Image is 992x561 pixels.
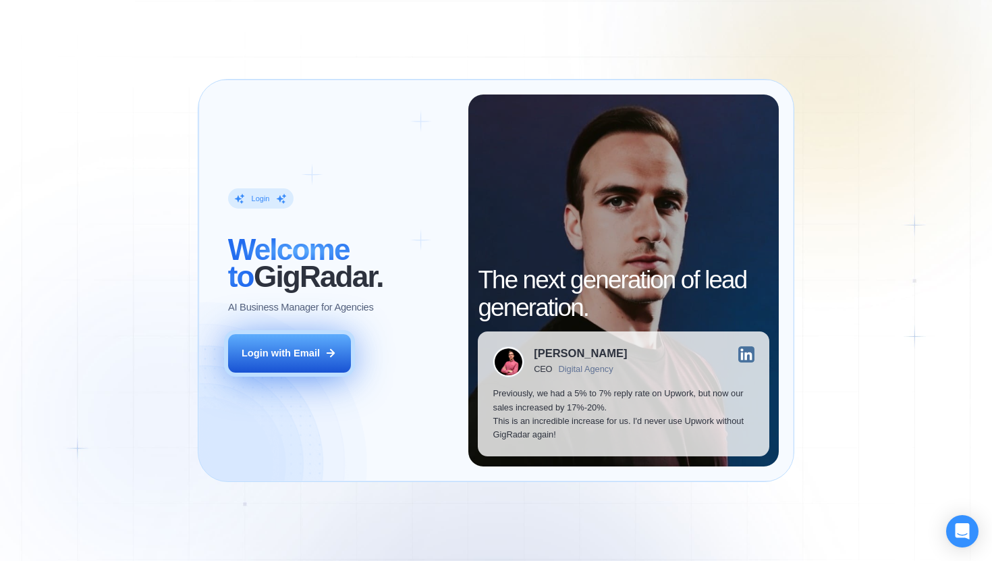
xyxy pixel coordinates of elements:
[534,365,552,375] div: CEO
[478,267,769,321] h2: The next generation of lead generation.
[228,233,350,293] span: Welcome to
[228,300,374,314] p: AI Business Manager for Agencies
[242,346,320,360] div: Login with Email
[252,194,270,204] div: Login
[946,515,979,547] div: Open Intercom Messenger
[534,348,627,360] div: [PERSON_NAME]
[228,334,351,373] button: Login with Email
[493,387,754,442] p: Previously, we had a 5% to 7% reply rate on Upwork, but now our sales increased by 17%-20%. This ...
[228,236,453,291] h2: ‍ GigRadar.
[559,365,613,375] div: Digital Agency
